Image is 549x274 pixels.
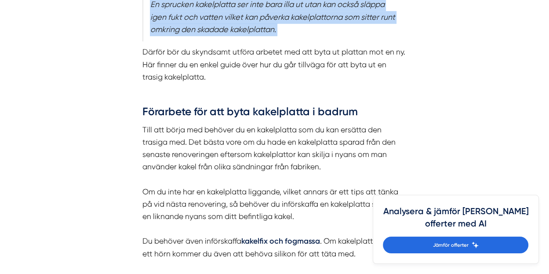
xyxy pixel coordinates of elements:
[241,236,320,245] strong: kakelfix och fogmassa
[383,205,528,237] h4: Analysera & jämför [PERSON_NAME] offerter med AI
[142,124,406,260] p: Till att börja med behöver du en kakelplatta som du kan ersätta den trasiga med. Det bästa vore o...
[142,104,406,124] h3: Förarbete för att byta kakelplatta i badrum
[142,46,406,83] p: Därför bör du skyndsamt utföra arbetet med att byta ut plattan mot en ny. Här finner du en enkel ...
[433,241,468,249] span: Jämför offerter
[383,237,528,253] a: Jämför offerter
